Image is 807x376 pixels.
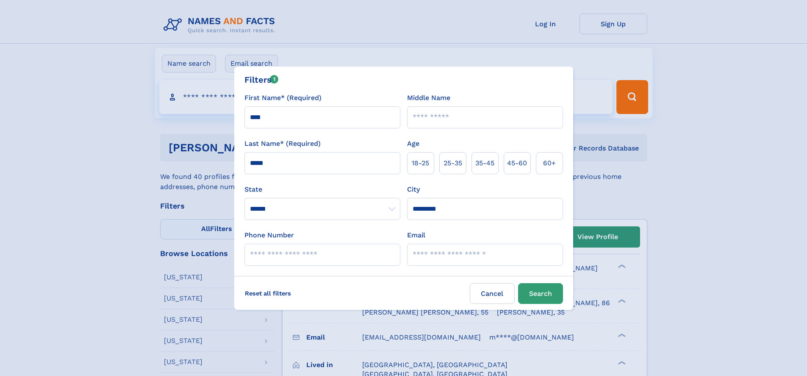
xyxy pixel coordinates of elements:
[518,283,563,304] button: Search
[244,139,321,149] label: Last Name* (Required)
[239,283,297,304] label: Reset all filters
[244,73,279,86] div: Filters
[412,158,429,168] span: 18‑25
[475,158,494,168] span: 35‑45
[543,158,556,168] span: 60+
[244,184,400,195] label: State
[244,93,322,103] label: First Name* (Required)
[407,184,420,195] label: City
[407,93,450,103] label: Middle Name
[470,283,515,304] label: Cancel
[407,230,425,240] label: Email
[407,139,419,149] label: Age
[507,158,527,168] span: 45‑60
[244,230,294,240] label: Phone Number
[444,158,462,168] span: 25‑35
